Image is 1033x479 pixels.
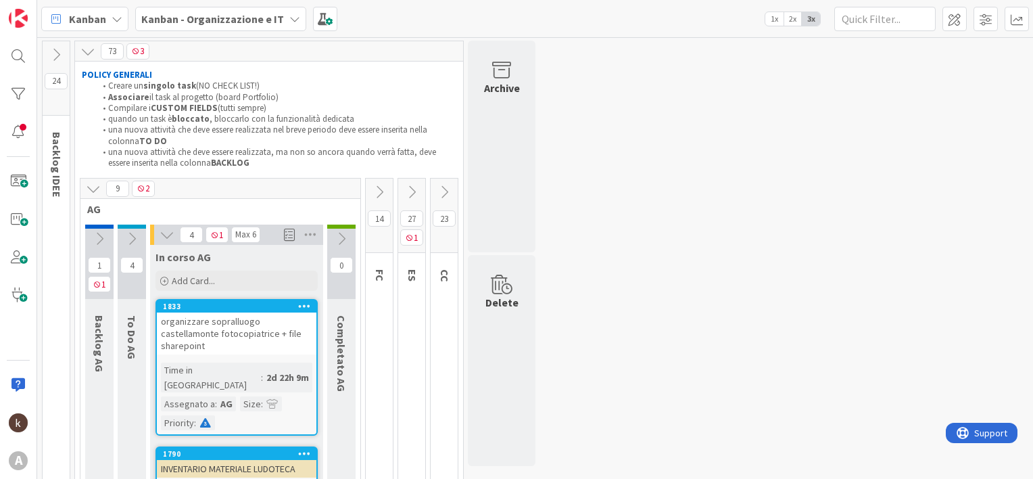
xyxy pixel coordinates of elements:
strong: bloccato [172,113,210,124]
span: 9 [106,181,129,197]
span: ES [406,269,419,281]
span: 24 [45,73,68,89]
li: Creare un (NO CHECK LIST!) [95,81,457,91]
span: 4 [120,257,143,273]
span: 4 [180,227,203,243]
span: 14 [368,210,391,227]
span: Completato AG [335,315,348,392]
div: 1833 [157,300,316,313]
span: 73 [101,43,124,60]
span: 27 [400,210,423,227]
span: 1 [88,276,111,292]
span: CC [438,269,452,282]
div: Priority [161,415,194,430]
span: 1 [206,227,229,243]
div: INVENTARIO MATERIALE LUDOTECA [157,460,316,478]
li: Compilare i (tutti sempre) [95,103,457,114]
input: Quick Filter... [834,7,936,31]
li: una nuova attività che deve essere realizzata nel breve periodo deve essere inserita nella colonna [95,124,457,147]
div: organizzare sopralluogo castellamonte fotocopiatrice + file sharepoint [157,313,316,355]
span: Backlog AG [93,315,106,372]
strong: POLICY GENERALI [82,69,152,81]
strong: CUSTOM FIELDS [151,102,218,114]
strong: singolo task [143,80,196,91]
li: quando un task è , bloccarlo con la funzionalità dedicata [95,114,457,124]
div: 1790 [163,449,316,459]
span: Add Card... [172,275,215,287]
span: In corso AG [155,250,211,264]
span: 1x [765,12,784,26]
span: : [261,396,263,411]
div: Time in [GEOGRAPHIC_DATA] [161,363,261,392]
span: 3x [802,12,820,26]
div: 1833 [163,302,316,311]
span: 3 [126,43,149,60]
span: : [194,415,196,430]
div: 1790 [157,448,316,460]
div: A [9,451,28,470]
div: 1833organizzare sopralluogo castellamonte fotocopiatrice + file sharepoint [157,300,316,355]
span: FC [373,269,387,281]
strong: TO DO [139,135,167,147]
span: 1 [400,229,423,246]
span: 0 [330,257,353,273]
li: una nuova attività che deve essere realizzata, ma non so ancora quando verrà fatta, deve essere i... [95,147,457,169]
span: Backlog IDEE [50,132,64,198]
div: Assegnato a [161,396,215,411]
div: Delete [485,294,519,311]
div: Size [240,396,261,411]
div: Archive [484,80,520,96]
div: 2d 22h 9m [263,370,312,385]
strong: BACKLOG [211,157,249,168]
span: 1 [88,257,111,273]
div: 1790INVENTARIO MATERIALE LUDOTECA [157,448,316,478]
span: 2 [132,181,155,197]
img: kh [9,413,28,432]
span: 2x [784,12,802,26]
div: Max 6 [235,231,256,238]
span: AG [87,202,343,216]
span: To Do AG [125,315,139,359]
strong: Associare [108,91,149,103]
span: : [215,396,217,411]
b: Kanban - Organizzazione e IT [141,12,284,26]
img: Visit kanbanzone.com [9,9,28,28]
li: il task al progetto (board Portfolio) [95,92,457,103]
span: 23 [433,210,456,227]
span: : [261,370,263,385]
span: Support [28,2,62,18]
span: Kanban [69,11,106,27]
div: AG [217,396,236,411]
